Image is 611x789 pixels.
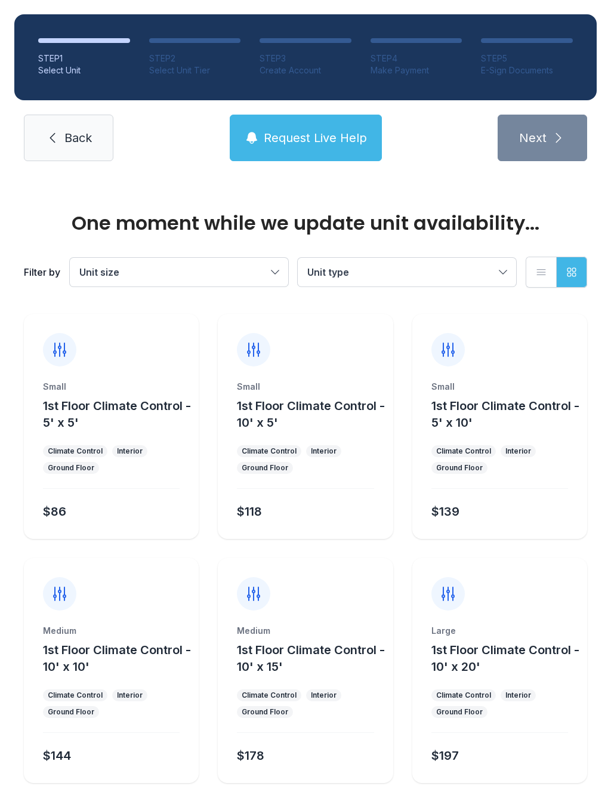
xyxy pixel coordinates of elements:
[505,446,531,456] div: Interior
[38,64,130,76] div: Select Unit
[64,130,92,146] span: Back
[38,53,130,64] div: STEP 1
[24,214,587,233] div: One moment while we update unit availability...
[264,130,367,146] span: Request Live Help
[43,625,180,637] div: Medium
[24,265,60,279] div: Filter by
[237,643,385,674] span: 1st Floor Climate Control - 10' x 15'
[519,130,547,146] span: Next
[43,747,71,764] div: $144
[43,643,191,674] span: 1st Floor Climate Control - 10' x 10'
[43,397,194,431] button: 1st Floor Climate Control - 5' x 5'
[237,503,262,520] div: $118
[371,64,462,76] div: Make Payment
[117,691,143,700] div: Interior
[117,446,143,456] div: Interior
[237,399,385,430] span: 1st Floor Climate Control - 10' x 5'
[43,399,191,430] span: 1st Floor Climate Control - 5' x 5'
[481,64,573,76] div: E-Sign Documents
[70,258,288,286] button: Unit size
[237,642,388,675] button: 1st Floor Climate Control - 10' x 15'
[307,266,349,278] span: Unit type
[48,707,94,717] div: Ground Floor
[431,381,568,393] div: Small
[237,747,264,764] div: $178
[48,691,103,700] div: Climate Control
[242,691,297,700] div: Climate Control
[242,446,297,456] div: Climate Control
[79,266,119,278] span: Unit size
[431,643,579,674] span: 1st Floor Climate Control - 10' x 20'
[149,64,241,76] div: Select Unit Tier
[436,707,483,717] div: Ground Floor
[431,399,579,430] span: 1st Floor Climate Control - 5' x 10'
[311,446,337,456] div: Interior
[431,747,459,764] div: $197
[436,446,491,456] div: Climate Control
[431,642,582,675] button: 1st Floor Climate Control - 10' x 20'
[48,463,94,473] div: Ground Floor
[311,691,337,700] div: Interior
[43,642,194,675] button: 1st Floor Climate Control - 10' x 10'
[371,53,462,64] div: STEP 4
[237,397,388,431] button: 1st Floor Climate Control - 10' x 5'
[237,381,374,393] div: Small
[43,503,66,520] div: $86
[436,463,483,473] div: Ground Floor
[260,64,351,76] div: Create Account
[298,258,516,286] button: Unit type
[48,446,103,456] div: Climate Control
[431,503,459,520] div: $139
[481,53,573,64] div: STEP 5
[260,53,351,64] div: STEP 3
[237,625,374,637] div: Medium
[436,691,491,700] div: Climate Control
[431,397,582,431] button: 1st Floor Climate Control - 5' x 10'
[149,53,241,64] div: STEP 2
[431,625,568,637] div: Large
[43,381,180,393] div: Small
[242,707,288,717] div: Ground Floor
[505,691,531,700] div: Interior
[242,463,288,473] div: Ground Floor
